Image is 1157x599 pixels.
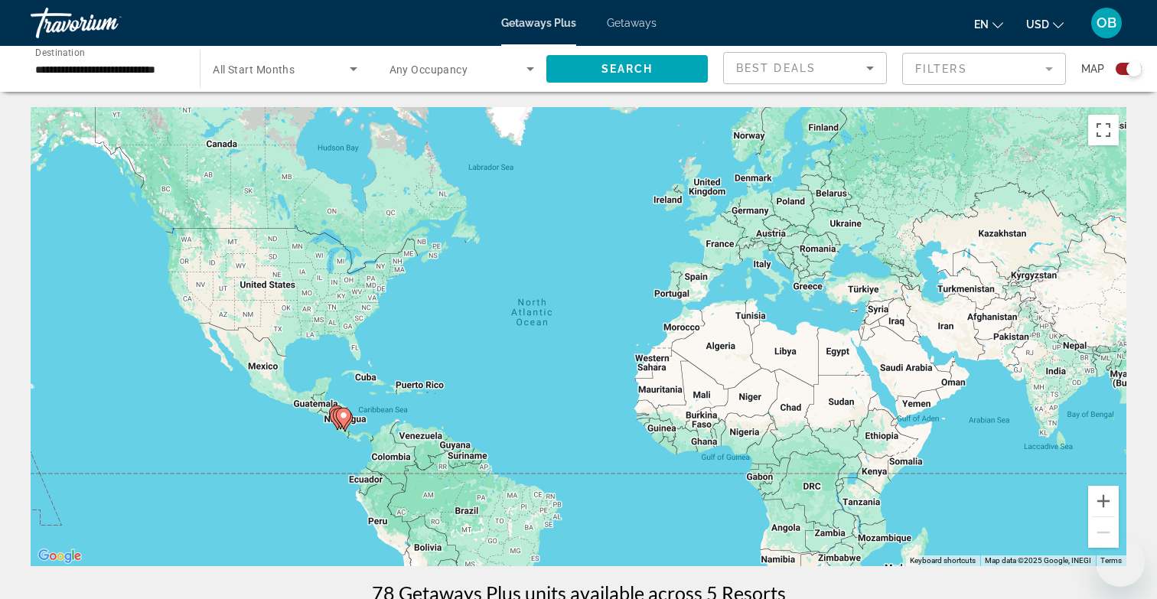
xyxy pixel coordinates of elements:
[1088,486,1119,516] button: Zoom in
[1088,517,1119,548] button: Zoom out
[736,59,874,77] mat-select: Sort by
[902,52,1066,86] button: Filter
[34,546,85,566] img: Google
[1088,115,1119,145] button: Toggle fullscreen view
[910,555,976,566] button: Keyboard shortcuts
[985,556,1091,565] span: Map data ©2025 Google, INEGI
[974,18,989,31] span: en
[1096,538,1145,587] iframe: Button to launch messaging window
[974,13,1003,35] button: Change language
[34,546,85,566] a: Open this area in Google Maps (opens a new window)
[389,63,468,76] span: Any Occupancy
[1026,13,1064,35] button: Change currency
[736,62,816,74] span: Best Deals
[546,55,708,83] button: Search
[601,63,653,75] span: Search
[1087,7,1126,39] button: User Menu
[501,17,576,29] a: Getaways Plus
[1097,15,1116,31] span: OB
[35,47,85,57] span: Destination
[607,17,657,29] a: Getaways
[1026,18,1049,31] span: USD
[1081,58,1104,80] span: Map
[31,3,184,43] a: Travorium
[213,63,295,76] span: All Start Months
